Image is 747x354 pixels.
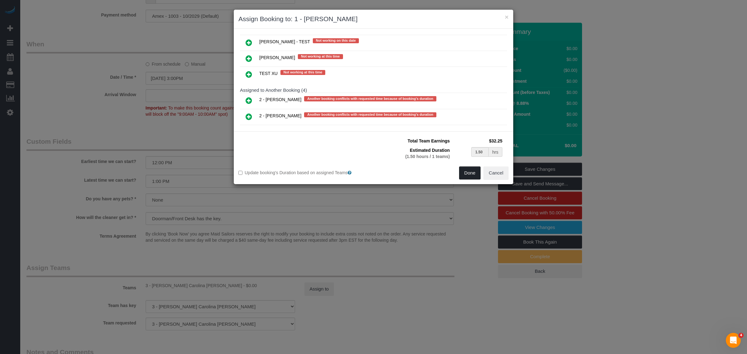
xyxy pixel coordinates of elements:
[410,148,450,153] span: Estimated Duration
[726,333,741,348] iframe: Intercom live chat
[451,136,504,146] td: $32.25
[259,71,278,76] span: TEST XU
[259,55,295,60] span: [PERSON_NAME]
[298,54,343,59] span: Not working at this time
[739,333,744,338] span: 4
[505,14,509,20] button: ×
[238,170,369,176] label: Update booking's Duration based on assigned Teams
[459,166,481,179] button: Done
[489,147,502,157] div: hrs
[259,97,301,102] span: 2 - [PERSON_NAME]
[240,88,507,93] h4: Assigned to Another Booking (4)
[259,113,301,118] span: 2 - [PERSON_NAME]
[304,96,436,101] span: Another booking conflicts with requested time because of booking's duration
[483,166,509,179] button: Cancel
[313,38,359,43] span: Not working on this date
[238,14,509,24] h3: Assign Booking to: 1 - [PERSON_NAME]
[238,171,242,175] input: Update booking's Duration based on assigned Teams
[259,39,310,44] span: [PERSON_NAME] - TEST
[280,70,326,75] span: Not working at this time
[378,136,451,146] td: Total Team Earnings
[304,112,436,117] span: Another booking conflicts with requested time because of booking's duration
[380,153,450,160] div: (1.50 hours / 1 teams)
